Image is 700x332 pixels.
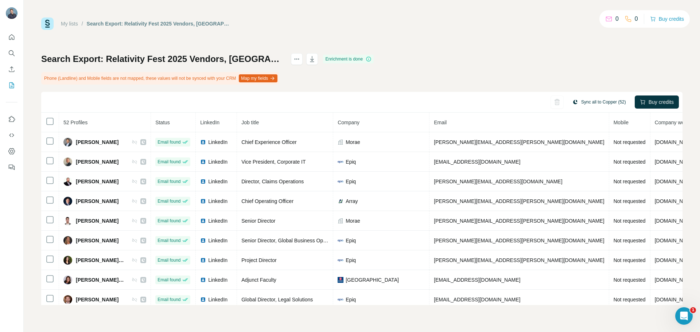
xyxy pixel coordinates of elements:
[649,98,674,106] span: Buy credits
[200,257,206,263] img: LinkedIn logo
[63,138,72,147] img: Avatar
[675,307,693,325] iframe: Intercom live chat
[346,217,360,224] span: Morae
[208,158,227,165] span: LinkedIn
[200,198,206,204] img: LinkedIn logo
[338,297,343,302] img: company-logo
[434,238,604,243] span: [PERSON_NAME][EMAIL_ADDRESS][PERSON_NAME][DOMAIN_NAME]
[434,198,604,204] span: [PERSON_NAME][EMAIL_ADDRESS][PERSON_NAME][DOMAIN_NAME]
[567,97,631,108] button: Sync all to Copper (52)
[63,276,72,284] img: Avatar
[157,277,180,283] span: Email found
[63,216,72,225] img: Avatar
[239,74,277,82] button: Map my fields
[63,295,72,304] img: Avatar
[76,138,118,146] span: [PERSON_NAME]
[157,178,180,185] span: Email found
[614,238,646,243] span: Not requested
[614,179,646,184] span: Not requested
[6,31,17,44] button: Quick start
[208,198,227,205] span: LinkedIn
[157,218,180,224] span: Email found
[6,47,17,60] button: Search
[208,257,227,264] span: LinkedIn
[650,14,684,24] button: Buy credits
[200,179,206,184] img: LinkedIn logo
[208,217,227,224] span: LinkedIn
[655,120,695,125] span: Company website
[208,138,227,146] span: LinkedIn
[241,257,276,263] span: Project Director
[434,139,604,145] span: [PERSON_NAME][EMAIL_ADDRESS][PERSON_NAME][DOMAIN_NAME]
[82,20,83,27] li: /
[614,198,646,204] span: Not requested
[41,72,279,85] div: Phone (Landline) and Mobile fields are not mapped, these values will not be synced with your CRM
[208,276,227,284] span: LinkedIn
[241,120,259,125] span: Job title
[76,296,118,303] span: [PERSON_NAME]
[434,297,520,302] span: [EMAIL_ADDRESS][DOMAIN_NAME]
[338,179,343,184] img: company-logo
[615,15,619,23] p: 0
[635,95,679,109] button: Buy credits
[346,237,356,244] span: Epiq
[655,159,696,165] span: [DOMAIN_NAME]
[6,7,17,19] img: Avatar
[614,277,646,283] span: Not requested
[241,139,296,145] span: Chief Experience Officer
[614,218,646,224] span: Not requested
[63,157,72,166] img: Avatar
[241,159,306,165] span: Vice President, Corporate IT
[63,120,87,125] span: 52 Profiles
[41,53,284,65] h1: Search Export: Relativity Fest 2025 Vendors, [GEOGRAPHIC_DATA], Information Technology, Legal, Op...
[241,179,304,184] span: Director, Claims Operations
[155,120,170,125] span: Status
[655,277,696,283] span: [DOMAIN_NAME]
[655,297,696,302] span: [DOMAIN_NAME]
[6,145,17,158] button: Dashboard
[323,55,374,63] div: Enrichment is done
[434,159,520,165] span: [EMAIL_ADDRESS][DOMAIN_NAME]
[157,159,180,165] span: Email found
[346,198,358,205] span: Array
[200,277,206,283] img: LinkedIn logo
[241,277,276,283] span: Adjunct Faculty
[63,236,72,245] img: Avatar
[434,257,604,263] span: [PERSON_NAME][EMAIL_ADDRESS][PERSON_NAME][DOMAIN_NAME]
[200,218,206,224] img: LinkedIn logo
[208,178,227,185] span: LinkedIn
[6,63,17,76] button: Enrich CSV
[76,198,118,205] span: [PERSON_NAME]
[200,238,206,243] img: LinkedIn logo
[346,158,356,165] span: Epiq
[208,237,227,244] span: LinkedIn
[614,297,646,302] span: Not requested
[338,238,343,243] img: company-logo
[338,198,343,204] img: company-logo
[346,296,356,303] span: Epiq
[241,238,341,243] span: Senior Director, Global Business Operations
[200,297,206,302] img: LinkedIn logo
[655,218,696,224] span: [DOMAIN_NAME]
[6,79,17,92] button: My lists
[346,178,356,185] span: Epiq
[63,256,72,265] img: Avatar
[655,198,696,204] span: [DOMAIN_NAME]
[338,159,343,165] img: company-logo
[63,197,72,206] img: Avatar
[76,217,118,224] span: [PERSON_NAME]
[157,257,180,263] span: Email found
[690,307,696,313] span: 1
[157,237,180,244] span: Email found
[614,120,629,125] span: Mobile
[76,178,118,185] span: [PERSON_NAME]
[434,120,447,125] span: Email
[346,276,399,284] span: [GEOGRAPHIC_DATA]
[614,139,646,145] span: Not requested
[655,257,696,263] span: [DOMAIN_NAME]
[63,177,72,186] img: Avatar
[157,198,180,204] span: Email found
[76,158,118,165] span: [PERSON_NAME]
[614,159,646,165] span: Not requested
[338,277,343,283] img: company-logo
